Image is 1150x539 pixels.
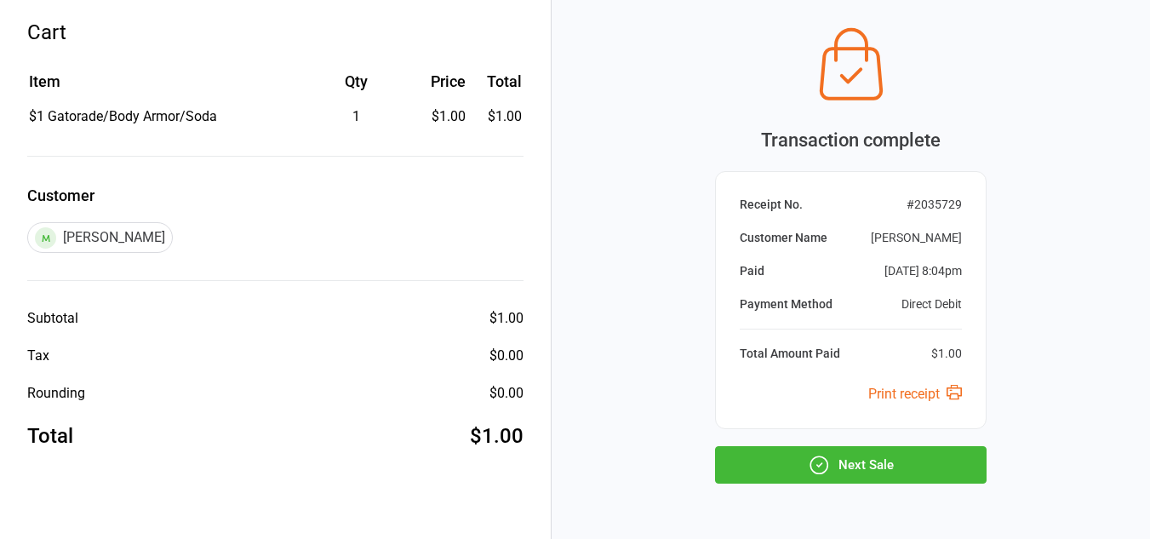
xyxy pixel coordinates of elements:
div: Subtotal [27,308,78,329]
div: # 2035729 [907,196,962,214]
div: Payment Method [740,295,832,313]
div: $1.00 [931,345,962,363]
div: Rounding [27,383,85,404]
th: Qty [301,70,411,105]
div: [PERSON_NAME] [871,229,962,247]
div: [PERSON_NAME] [27,222,173,253]
button: Next Sale [715,446,987,484]
a: Print receipt [868,386,962,402]
div: Tax [27,346,49,366]
div: Total [27,421,73,451]
label: Customer [27,184,524,207]
div: Direct Debit [901,295,962,313]
div: $1.00 [470,421,524,451]
div: $1.00 [489,308,524,329]
div: Transaction complete [715,126,987,154]
div: $0.00 [489,346,524,366]
div: Price [413,70,466,93]
div: Customer Name [740,229,827,247]
td: $1.00 [472,106,523,127]
div: 1 [301,106,411,127]
th: Total [472,70,523,105]
span: $1 Gatorade/Body Armor/Soda [29,108,217,124]
div: Paid [740,262,764,280]
div: Receipt No. [740,196,803,214]
div: Total Amount Paid [740,345,840,363]
div: $0.00 [489,383,524,404]
th: Item [29,70,300,105]
div: Cart [27,17,524,48]
div: [DATE] 8:04pm [884,262,962,280]
div: $1.00 [413,106,466,127]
